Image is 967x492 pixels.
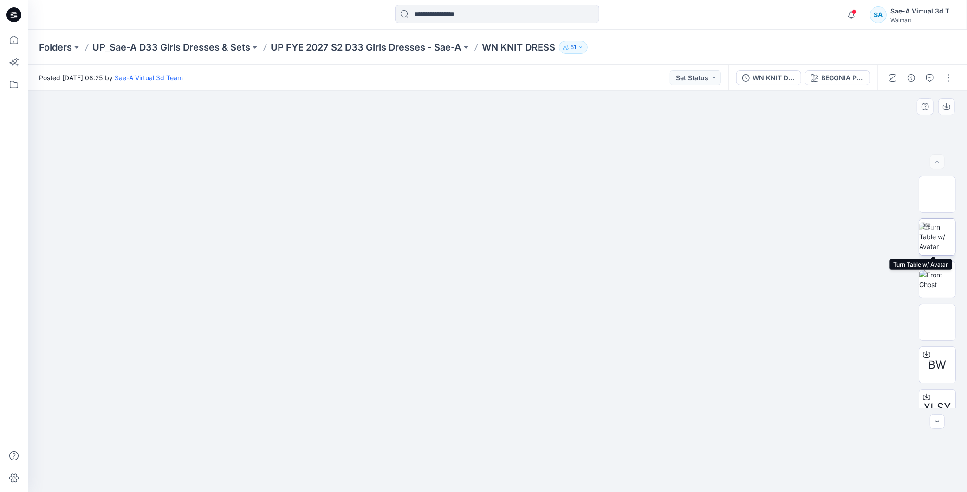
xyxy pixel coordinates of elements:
[924,399,951,416] span: XLSX
[753,73,795,83] div: WN KNIT DRESS_REV2_FULL COLORWAYS
[821,73,864,83] div: BEGONIA PINK
[39,73,183,83] span: Posted [DATE] 08:25 by
[571,42,576,52] p: 51
[919,270,955,289] img: Front Ghost
[92,41,250,54] a: UP_Sae-A D33 Girls Dresses & Sets
[482,41,555,54] p: WN KNIT DRESS
[890,17,955,24] div: Walmart
[890,6,955,17] div: Sae-A Virtual 3d Team
[928,357,947,373] span: BW
[904,70,919,85] button: Details
[559,41,588,54] button: 51
[271,41,461,54] a: UP FYE 2027 S2 D33 Girls Dresses - Sae-A
[805,70,870,85] button: BEGONIA PINK
[870,6,887,23] div: SA
[919,222,955,251] img: Turn Table w/ Avatar
[115,74,183,82] a: Sae-A Virtual 3d Team
[39,41,72,54] a: Folders
[736,70,801,85] button: WN KNIT DRESS_REV2_FULL COLORWAYS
